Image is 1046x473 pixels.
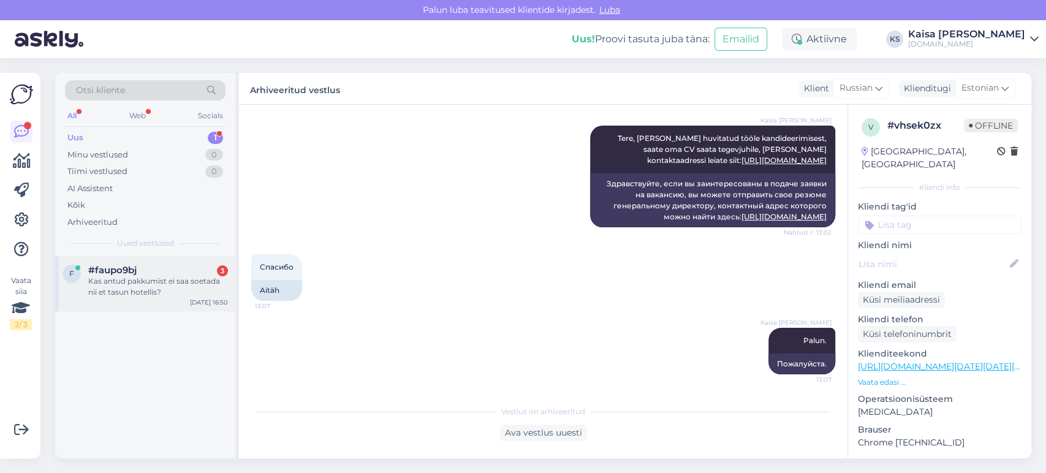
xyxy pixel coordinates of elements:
[714,28,767,51] button: Emailid
[908,39,1025,49] div: [DOMAIN_NAME]
[886,31,903,48] div: KS
[618,134,828,165] span: Tere, [PERSON_NAME] huvitatud tööle kandideerimisest, saate oma CV saata tegevjuhile, [PERSON_NAM...
[858,257,1007,271] input: Lisa nimi
[217,265,228,276] div: 3
[858,326,957,342] div: Küsi telefoninumbrit
[10,319,32,330] div: 2 / 3
[69,269,74,278] span: f
[887,118,964,133] div: # vhsek0zx
[251,280,302,301] div: Aitäh
[255,301,301,311] span: 13:07
[596,4,624,15] span: Luba
[858,239,1021,252] p: Kliendi nimi
[190,298,228,307] div: [DATE] 16:50
[127,108,148,124] div: Web
[260,262,294,271] span: Спасибо
[250,80,340,97] label: Arhiveeritud vestlus
[803,336,827,345] span: Palun.
[908,29,1025,39] div: Kaisa [PERSON_NAME]
[500,425,587,441] div: Ava vestlus uuesti
[858,313,1021,326] p: Kliendi telefon
[76,84,125,97] span: Otsi kliente
[858,393,1021,406] p: Operatsioonisüsteem
[868,123,873,132] span: v
[858,216,1021,234] input: Lisa tag
[590,173,835,227] div: Здравствуйте, если вы заинтересованы в подаче заявки на вакансию, вы можете отправить свое резюме...
[964,119,1018,132] span: Offline
[67,165,127,178] div: Tiimi vestlused
[741,156,827,165] a: [URL][DOMAIN_NAME]
[572,33,595,45] b: Uus!
[760,318,832,327] span: Kaisa [PERSON_NAME]
[786,375,832,384] span: 13:07
[858,406,1021,418] p: [MEDICAL_DATA]
[67,199,85,211] div: Kõik
[858,279,1021,292] p: Kliendi email
[741,212,827,221] a: [URL][DOMAIN_NAME]
[768,354,835,374] div: Пожалуйста.
[858,200,1021,213] p: Kliendi tag'id
[10,83,33,106] img: Askly Logo
[839,81,873,95] span: Russian
[10,275,32,330] div: Vaata siia
[862,145,997,171] div: [GEOGRAPHIC_DATA], [GEOGRAPHIC_DATA]
[67,149,128,161] div: Minu vestlused
[858,377,1021,388] p: Vaata edasi ...
[67,132,83,144] div: Uus
[205,149,223,161] div: 0
[195,108,225,124] div: Socials
[961,81,999,95] span: Estonian
[67,183,113,195] div: AI Assistent
[65,108,79,124] div: All
[88,276,228,298] div: Kas antud pakkumist ei saa soetada nii et tasun hotellis?
[899,82,951,95] div: Klienditugi
[858,436,1021,449] p: Chrome [TECHNICAL_ID]
[858,292,945,308] div: Küsi meiliaadressi
[67,216,118,229] div: Arhiveeritud
[572,32,710,47] div: Proovi tasuta juba täna:
[784,228,832,237] span: Nähtud ✓ 13:02
[858,423,1021,436] p: Brauser
[501,406,585,417] span: Vestlus on arhiveeritud
[858,347,1021,360] p: Klienditeekond
[117,238,174,249] span: Uued vestlused
[208,132,223,144] div: 1
[205,165,223,178] div: 0
[799,82,829,95] div: Klient
[88,265,137,276] span: #faupo9bj
[858,182,1021,193] div: Kliendi info
[782,28,857,50] div: Aktiivne
[760,116,832,125] span: Kaisa [PERSON_NAME]
[908,29,1039,49] a: Kaisa [PERSON_NAME][DOMAIN_NAME]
